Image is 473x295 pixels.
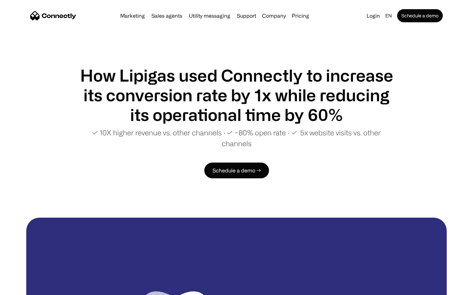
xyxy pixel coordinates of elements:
a: Pricing [289,13,312,18]
aside: Language selected: English [7,283,39,293]
p: ✓ 10X higher revenue vs. other channels ∙ ✓ ~80% open rate ∙ ✓ 5x website visits vs. other channels [79,127,394,149]
h1: How Lipigas used Connectly to increase its conversion rate by 1x while reducing its operational t... [79,66,394,125]
ul: Language list [13,284,39,293]
a: Utility messaging [186,13,233,18]
div: Company [260,11,288,20]
div: en [385,11,392,20]
a: home [30,11,76,21]
a: Marketing [118,13,147,18]
a: Support [234,13,259,18]
div: Company [262,11,286,20]
a: Schedule a demo [397,9,443,22]
a: Login [364,11,383,20]
a: Sales agents [149,13,185,18]
div: en [383,11,396,20]
a: Schedule a demo → [204,163,269,178]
